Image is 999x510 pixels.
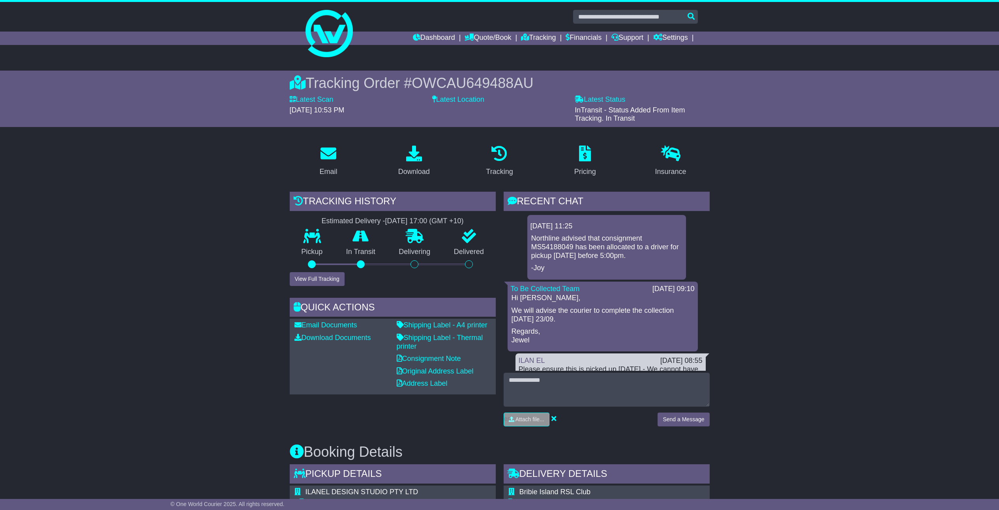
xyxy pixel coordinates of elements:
div: Please ensure this is picked up [DATE] - We cannot have delays with this. Thank you. [519,365,703,382]
label: Latest Location [432,95,484,104]
h3: Booking Details [290,444,710,460]
span: OWCAU649488AU [412,75,533,91]
button: View Full Tracking [290,272,345,286]
a: Email [314,143,342,180]
a: Quote/Book [465,32,511,45]
p: We will advise the courier to complete the collection [DATE] 23/09. [512,306,694,323]
span: ILANEL DESIGN STUDIO PTY LTD [306,488,418,496]
a: Download Documents [294,334,371,342]
div: [DATE] 08:55 [660,357,703,365]
div: Estimated Delivery - [290,217,496,226]
div: Quick Actions [290,298,496,319]
label: Latest Scan [290,95,334,104]
div: Email [319,166,337,177]
div: Insurance [655,166,686,177]
span: [DATE] 10:53 PM [290,106,345,114]
a: Email Documents [294,321,357,329]
a: Download [393,143,435,180]
button: Send a Message [658,413,709,426]
p: Regards, Jewel [512,327,694,344]
a: Settings [653,32,688,45]
span: © One World Courier 2025. All rights reserved. [171,501,285,507]
div: RECENT CHAT [504,192,710,213]
div: Delivery [519,499,640,507]
span: InTransit - Status Added From Item Tracking. In Transit [575,106,685,123]
a: Tracking [481,143,518,180]
div: [DATE] 11:25 [530,222,683,231]
a: Shipping Label - Thermal printer [397,334,483,350]
div: [DATE] 17:00 (GMT +10) [385,217,464,226]
a: Tracking [521,32,556,45]
a: Support [611,32,643,45]
p: -Joy [531,264,682,273]
span: Commercial [306,499,343,506]
span: Commercial [519,499,557,506]
a: Shipping Label - A4 printer [397,321,487,329]
a: Address Label [397,379,448,387]
p: Delivered [442,248,496,256]
p: Hi [PERSON_NAME], [512,294,694,303]
div: Tracking Order # [290,75,710,92]
p: Northline advised that consignment MS54188049 has been allocated to a driver for pickup [DATE] be... [531,234,682,260]
a: Insurance [650,143,692,180]
a: ILAN EL [519,357,545,364]
span: Bribie Island RSL Club [519,488,590,496]
div: Delivery Details [504,464,710,486]
div: Tracking [486,166,513,177]
p: Pickup [290,248,335,256]
label: Latest Status [575,95,625,104]
div: Pricing [574,166,596,177]
p: Delivering [387,248,442,256]
a: Dashboard [413,32,455,45]
div: Tracking history [290,192,496,213]
a: To Be Collected Team [511,285,580,293]
a: Consignment Note [397,355,461,362]
div: Download [398,166,430,177]
div: Pickup [306,499,474,507]
p: In Transit [334,248,387,256]
a: Financials [566,32,602,45]
a: Pricing [569,143,601,180]
div: [DATE] 09:10 [652,285,695,293]
div: Pickup Details [290,464,496,486]
a: Original Address Label [397,367,474,375]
